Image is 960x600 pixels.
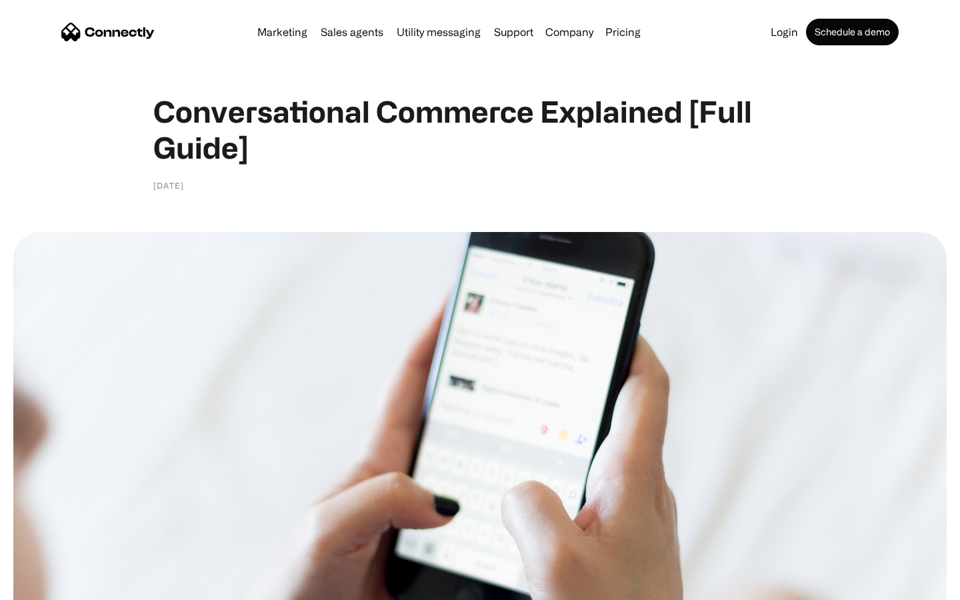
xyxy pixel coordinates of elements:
a: Support [489,27,539,37]
a: Login [765,27,803,37]
a: Sales agents [315,27,389,37]
div: Company [545,23,593,41]
a: Utility messaging [391,27,486,37]
aside: Language selected: English [13,577,80,595]
ul: Language list [27,577,80,595]
a: Pricing [600,27,646,37]
h1: Conversational Commerce Explained [Full Guide] [153,93,807,165]
a: Marketing [252,27,313,37]
a: Schedule a demo [806,19,899,45]
div: [DATE] [153,179,184,192]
